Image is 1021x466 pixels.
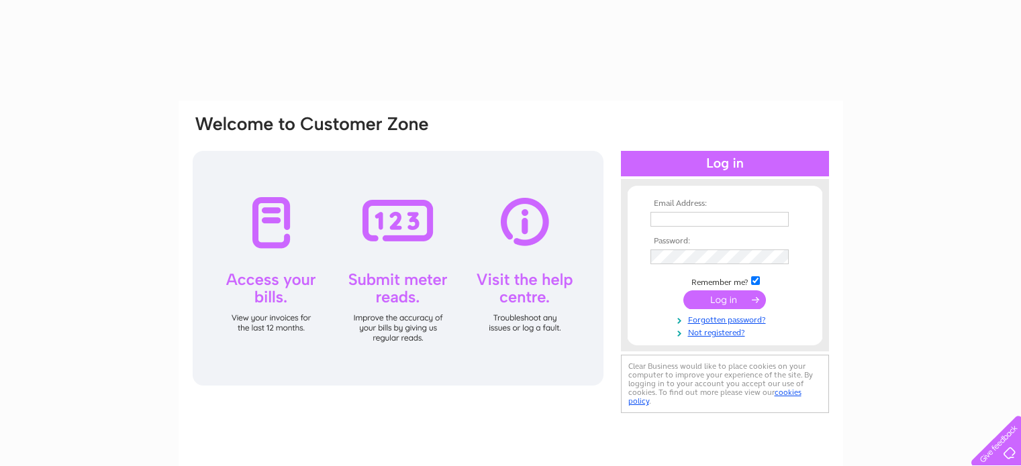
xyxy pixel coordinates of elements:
input: Submit [683,290,766,309]
th: Password: [647,237,803,246]
td: Remember me? [647,274,803,288]
th: Email Address: [647,199,803,209]
a: cookies policy [628,388,801,406]
a: Forgotten password? [650,312,803,325]
a: Not registered? [650,325,803,338]
div: Clear Business would like to place cookies on your computer to improve your experience of the sit... [621,355,829,413]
